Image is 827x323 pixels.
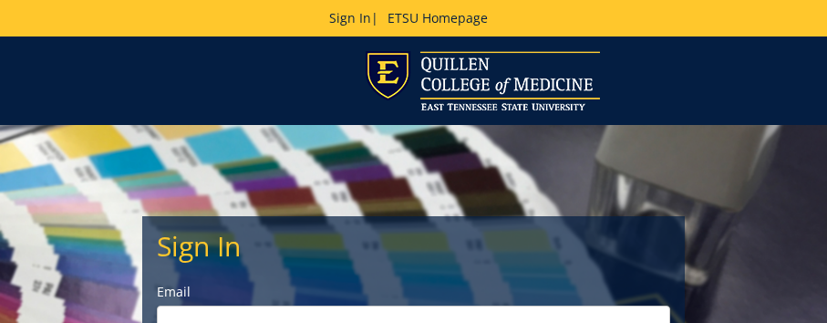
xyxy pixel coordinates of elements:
h2: Sign In [157,231,670,261]
a: ETSU Homepage [378,9,497,26]
label: Email [157,283,670,301]
a: Sign In [329,9,371,26]
p: | [83,9,745,27]
img: ETSU logo [366,51,600,110]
